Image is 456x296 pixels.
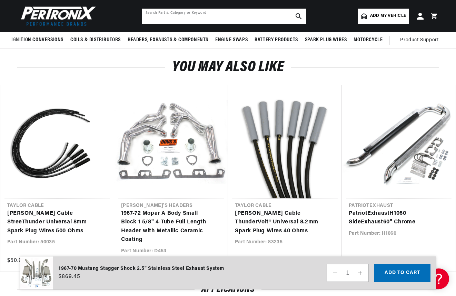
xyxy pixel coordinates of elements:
summary: Product Support [400,32,442,49]
summary: Spark Plug Wires [301,32,350,48]
summary: Motorcycle [350,32,386,48]
span: Add my vehicle [370,13,406,19]
summary: Battery Products [251,32,301,48]
div: 1967-70 Mustang Stagger Shock 2.5" Stainless Steel Exhaust System [59,265,224,273]
a: 1967-72 Mopar A Body Small Block 1 5/8" 4-Tube Full Length Header with Metallic Ceramic Coating [121,209,214,244]
h2: Applications [17,286,439,294]
button: search button [291,9,306,24]
summary: Coils & Distributors [67,32,124,48]
span: Product Support [400,36,438,44]
button: Add to cart [374,264,430,282]
span: Ignition Conversions [11,36,63,44]
span: Motorcycle [354,36,383,44]
a: Add my vehicle [358,9,409,24]
img: 1967-70 Mustang Stagger Shock 2.5" Stainless Steel Exhaust System [20,256,53,290]
span: $869.45 [59,273,80,281]
span: Headers, Exhausts & Components [128,36,208,44]
span: Battery Products [255,36,298,44]
span: Spark Plug Wires [305,36,347,44]
summary: Ignition Conversions [11,32,67,48]
span: Engine Swaps [215,36,248,44]
img: Pertronix [17,4,97,28]
a: [PERSON_NAME] Cable ThunderVolt® Universal 8.2mm Spark Plug Wires 40 Ohms [235,209,328,236]
input: Search Part #, Category or Keyword [142,9,306,24]
a: PatriotExhaustH1060 SideExhaust60" Chrome [349,209,442,227]
span: Coils & Distributors [70,36,121,44]
summary: Engine Swaps [212,32,251,48]
a: [PERSON_NAME] Cable StreeThunder Universal 8mm Spark Plug Wires 500 Ohms [7,209,100,236]
summary: Headers, Exhausts & Components [124,32,212,48]
h2: You may also like [17,61,439,74]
